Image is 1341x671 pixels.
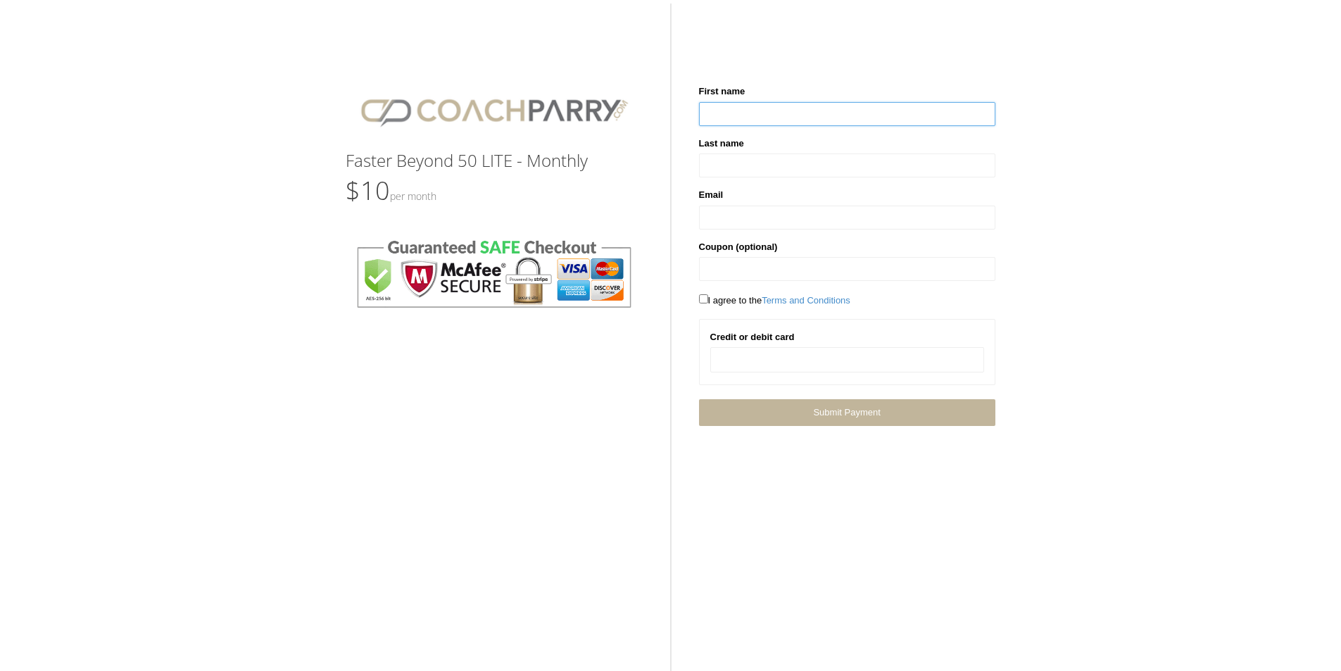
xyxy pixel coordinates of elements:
span: I agree to the [699,295,850,306]
label: Coupon (optional) [699,240,778,254]
label: Credit or debit card [710,330,795,344]
span: Submit Payment [813,407,880,418]
label: First name [699,84,745,99]
a: Submit Payment [699,399,995,425]
h3: Faster Beyond 50 LITE - Monthly [346,151,642,170]
span: $10 [346,173,436,208]
label: Email [699,188,724,202]
a: Terms and Conditions [762,295,850,306]
small: Per Month [390,189,436,203]
img: CPlogo.png [346,84,642,137]
label: Last name [699,137,744,151]
iframe: Secure card payment input frame [719,354,975,366]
